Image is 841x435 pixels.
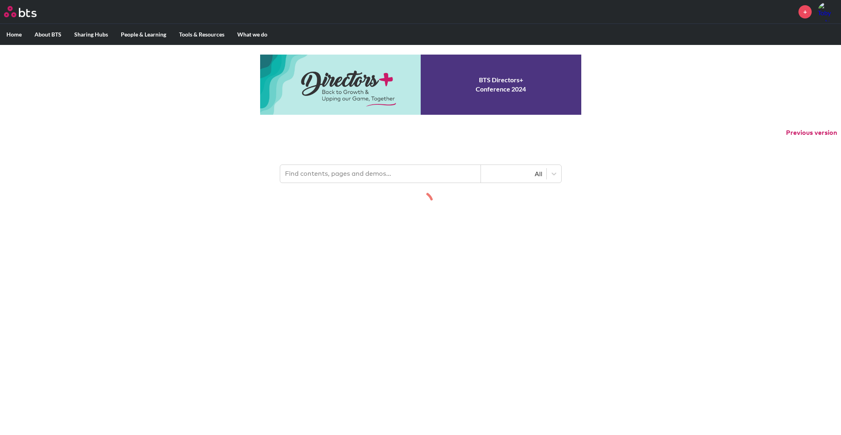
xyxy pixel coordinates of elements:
[485,169,542,178] div: All
[114,24,173,45] label: People & Learning
[4,6,37,17] img: BTS Logo
[280,165,481,183] input: Find contents, pages and demos...
[786,128,837,137] button: Previous version
[798,5,812,18] a: +
[4,6,51,17] a: Go home
[260,55,581,115] a: Conference 2024
[818,2,837,21] img: Toby Peters
[818,2,837,21] a: Profile
[231,24,274,45] label: What we do
[68,24,114,45] label: Sharing Hubs
[173,24,231,45] label: Tools & Resources
[28,24,68,45] label: About BTS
